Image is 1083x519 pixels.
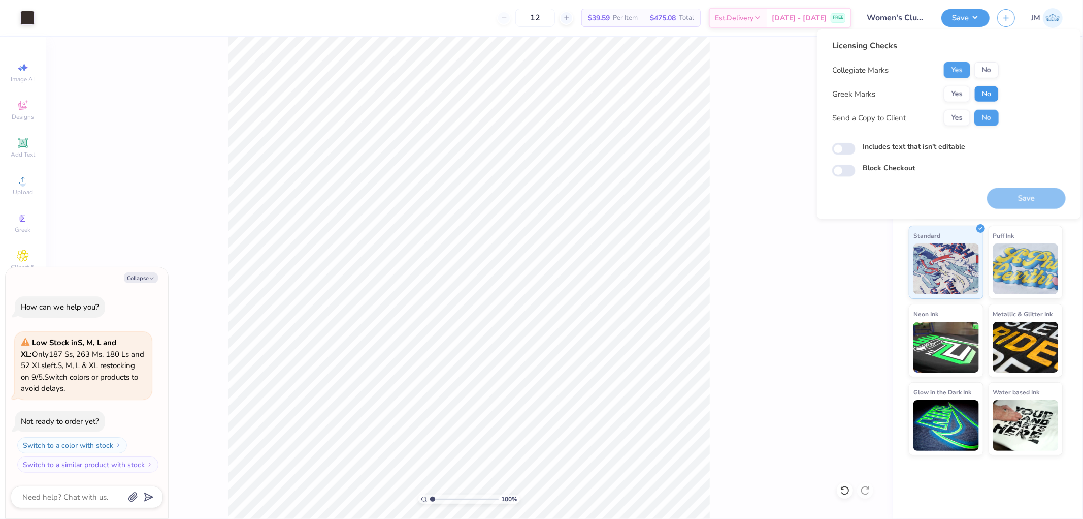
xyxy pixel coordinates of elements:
[993,230,1014,241] span: Puff Ink
[944,110,970,126] button: Yes
[772,13,827,23] span: [DATE] - [DATE]
[993,322,1059,373] img: Metallic & Glitter Ink
[913,387,971,398] span: Glow in the Dark Ink
[613,13,638,23] span: Per Item
[13,188,33,196] span: Upload
[124,272,158,283] button: Collapse
[913,400,979,451] img: Glow in the Dark Ink
[863,163,915,173] label: Block Checkout
[944,86,970,102] button: Yes
[832,40,999,52] div: Licensing Checks
[859,8,934,28] input: Untitled Design
[993,309,1053,319] span: Metallic & Glitter Ink
[832,88,875,100] div: Greek Marks
[650,13,676,23] span: $475.08
[11,150,35,159] span: Add Text
[944,62,970,78] button: Yes
[974,86,999,102] button: No
[588,13,610,23] span: $39.59
[863,141,965,152] label: Includes text that isn't editable
[1031,8,1063,28] a: JM
[12,113,34,121] span: Designs
[833,14,843,21] span: FREE
[913,230,940,241] span: Standard
[1043,8,1063,28] img: Joshua Macky Gaerlan
[974,62,999,78] button: No
[15,226,31,234] span: Greek
[21,302,99,312] div: How can we help you?
[1031,12,1040,24] span: JM
[715,13,753,23] span: Est. Delivery
[974,110,999,126] button: No
[993,387,1040,398] span: Water based Ink
[11,75,35,83] span: Image AI
[913,243,979,294] img: Standard
[913,322,979,373] img: Neon Ink
[679,13,694,23] span: Total
[21,416,99,426] div: Not ready to order yet?
[993,400,1059,451] img: Water based Ink
[501,495,517,504] span: 100 %
[913,309,938,319] span: Neon Ink
[832,112,906,124] div: Send a Copy to Client
[941,9,990,27] button: Save
[21,338,116,359] strong: Low Stock in S, M, L and XL :
[515,9,555,27] input: – –
[21,338,144,393] span: Only 187 Ss, 263 Ms, 180 Ls and 52 XLs left. S, M, L & XL restocking on 9/5. Switch colors or pro...
[17,456,158,473] button: Switch to a similar product with stock
[993,243,1059,294] img: Puff Ink
[147,462,153,468] img: Switch to a similar product with stock
[17,437,127,453] button: Switch to a color with stock
[5,263,41,280] span: Clipart & logos
[115,442,121,448] img: Switch to a color with stock
[832,65,889,76] div: Collegiate Marks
